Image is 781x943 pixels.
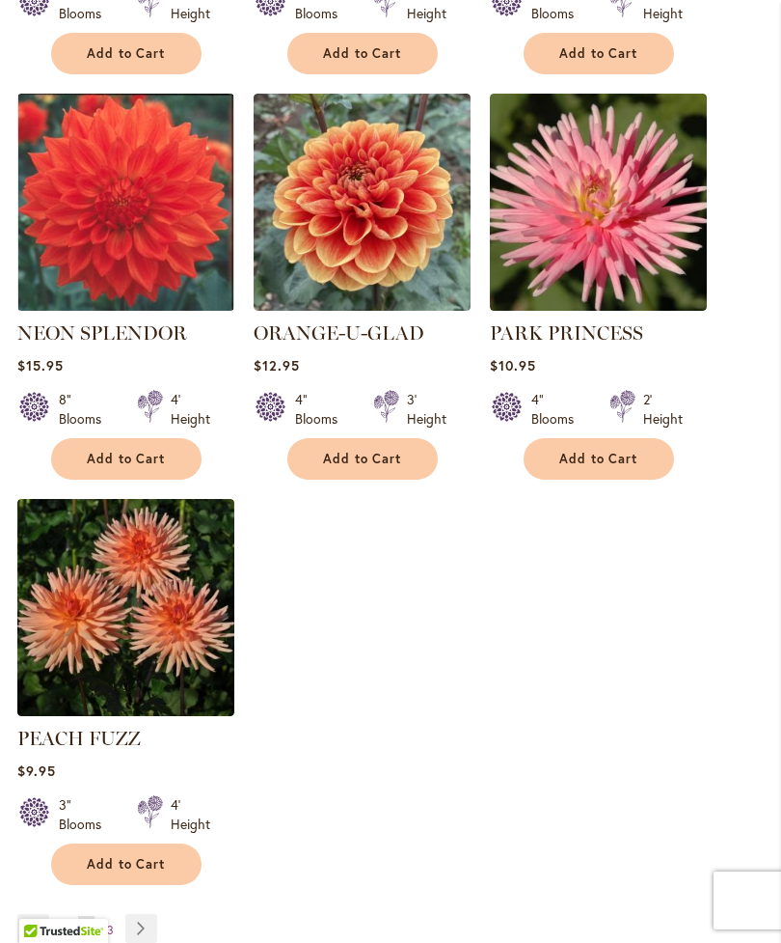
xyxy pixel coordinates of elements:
[287,33,438,74] button: Add to Cart
[490,356,536,374] span: $10.95
[559,451,638,467] span: Add to Cart
[254,356,300,374] span: $12.95
[254,296,471,315] a: Orange-U-Glad
[323,451,402,467] span: Add to Cart
[407,390,446,429] div: 3' Height
[17,94,234,311] img: Neon Splendor
[17,702,234,720] a: PEACH FUZZ
[643,390,683,429] div: 2' Height
[171,795,210,834] div: 4' Height
[14,874,68,929] iframe: Launch Accessibility Center
[287,438,438,480] button: Add to Cart
[490,321,643,345] a: PARK PRINCESS
[524,33,674,74] button: Add to Cart
[59,795,114,834] div: 3" Blooms
[17,356,64,374] span: $15.95
[17,499,234,716] img: PEACH FUZZ
[17,762,56,780] span: $9.95
[531,390,586,429] div: 4" Blooms
[51,844,202,885] button: Add to Cart
[87,856,166,873] span: Add to Cart
[17,727,141,750] a: PEACH FUZZ
[559,45,638,62] span: Add to Cart
[295,390,350,429] div: 4" Blooms
[17,321,187,345] a: NEON SPLENDOR
[87,45,166,62] span: Add to Cart
[51,33,202,74] button: Add to Cart
[17,296,234,315] a: Neon Splendor
[254,321,424,345] a: ORANGE-U-GLAD
[490,296,707,315] a: PARK PRINCESS
[51,438,202,480] button: Add to Cart
[323,45,402,62] span: Add to Cart
[490,94,707,311] img: PARK PRINCESS
[59,390,114,429] div: 8" Blooms
[171,390,210,429] div: 4' Height
[524,438,674,480] button: Add to Cart
[87,451,166,467] span: Add to Cart
[107,923,114,937] span: 3
[254,94,471,311] img: Orange-U-Glad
